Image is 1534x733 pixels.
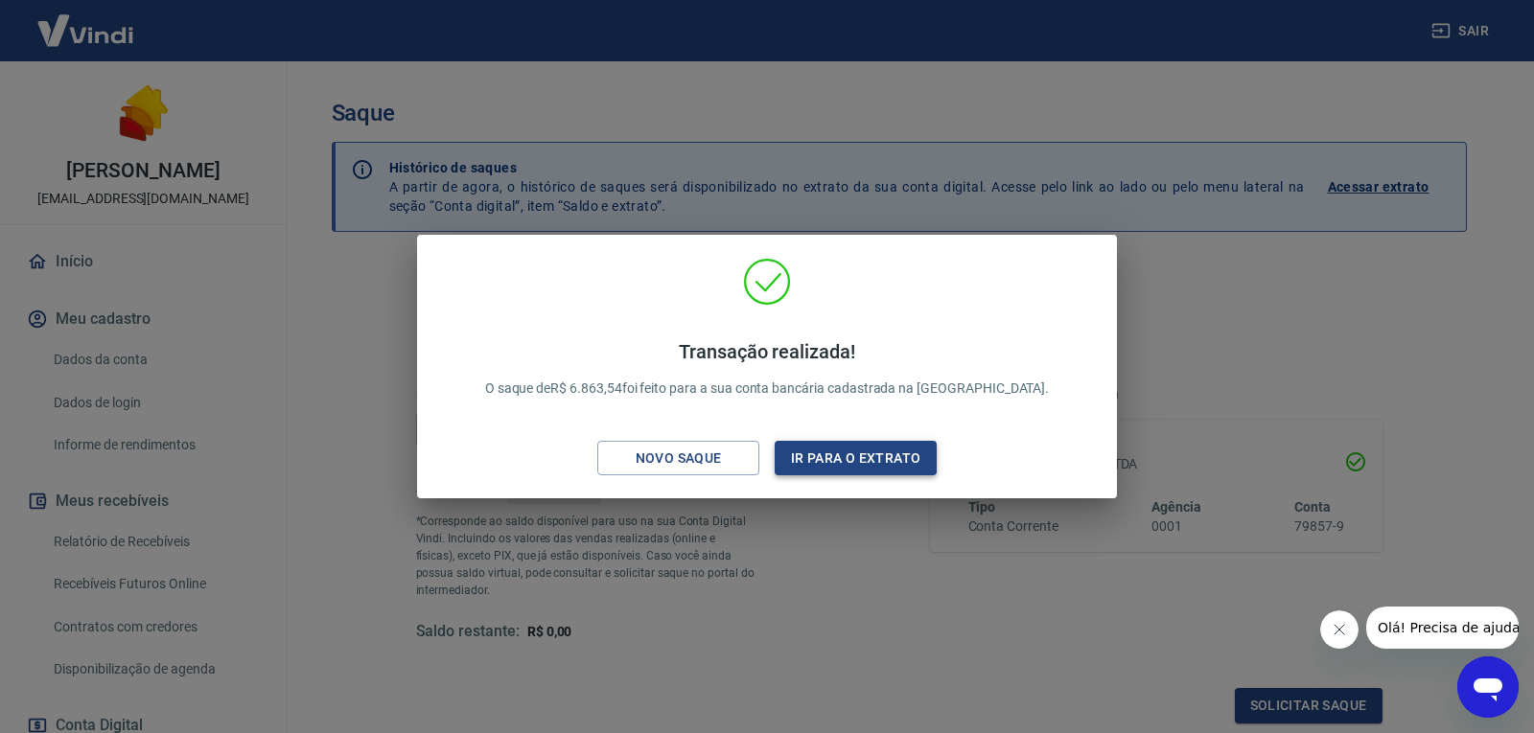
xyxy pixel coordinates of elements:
h4: Transação realizada! [485,340,1050,363]
button: Ir para o extrato [775,441,937,476]
span: Olá! Precisa de ajuda? [12,13,161,29]
button: Novo saque [597,441,759,476]
div: Novo saque [613,447,745,470]
p: O saque de R$ 6.863,54 foi feito para a sua conta bancária cadastrada na [GEOGRAPHIC_DATA]. [485,340,1050,399]
iframe: Fechar mensagem [1320,610,1359,649]
iframe: Mensagem da empresa [1366,607,1519,649]
iframe: Botão para abrir a janela de mensagens [1457,656,1519,718]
